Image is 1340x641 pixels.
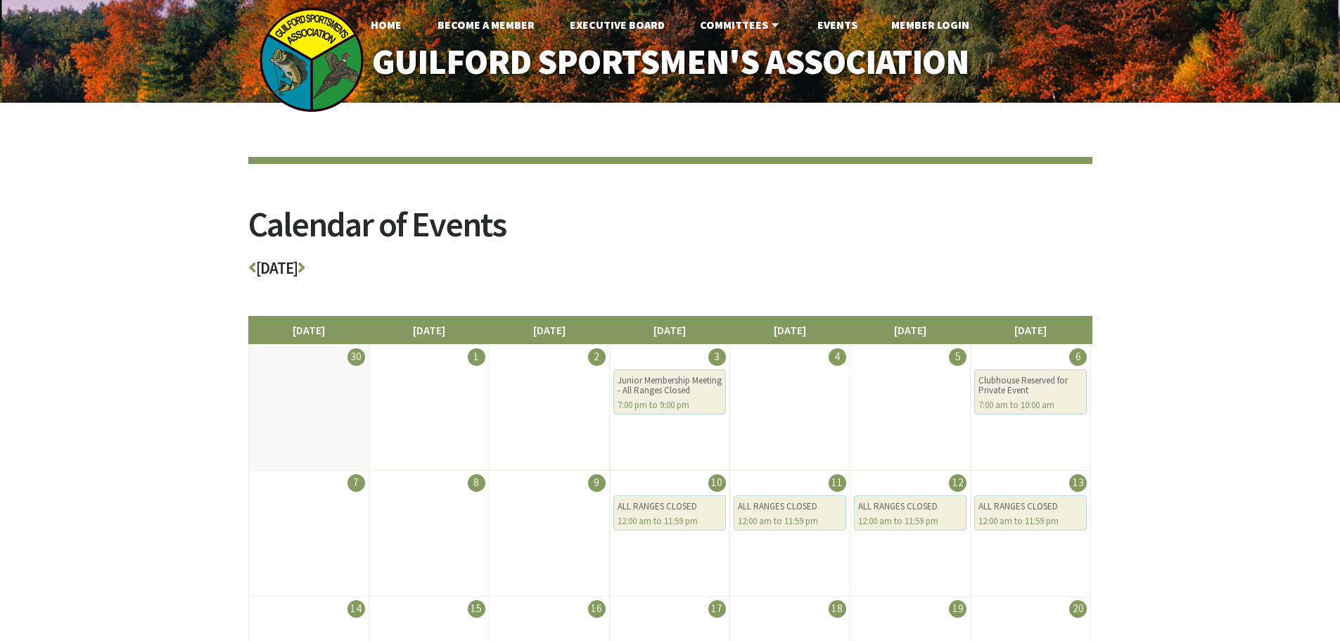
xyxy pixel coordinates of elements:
[806,11,869,39] a: Events
[829,348,846,366] div: 4
[738,502,842,512] div: ALL RANGES CLOSED
[369,316,490,344] li: [DATE]
[347,474,365,492] div: 7
[978,502,1083,512] div: ALL RANGES CLOSED
[708,474,726,492] div: 10
[708,348,726,366] div: 3
[978,400,1083,410] div: 7:00 am to 10:00 am
[858,502,962,512] div: ALL RANGES CLOSED
[588,474,606,492] div: 9
[618,516,722,526] div: 12:00 am to 11:59 pm
[1069,600,1087,618] div: 20
[347,348,365,366] div: 30
[738,516,842,526] div: 12:00 am to 11:59 pm
[978,376,1083,395] div: Clubhouse Reserved for Private Event
[829,600,846,618] div: 18
[978,516,1083,526] div: 12:00 am to 11:59 pm
[609,316,730,344] li: [DATE]
[880,11,981,39] a: Member Login
[588,348,606,366] div: 2
[559,11,676,39] a: Executive Board
[359,11,413,39] a: Home
[489,316,610,344] li: [DATE]
[426,11,546,39] a: Become A Member
[618,502,722,512] div: ALL RANGES CLOSED
[248,260,1092,284] h3: [DATE]
[850,316,971,344] li: [DATE]
[970,316,1091,344] li: [DATE]
[729,316,850,344] li: [DATE]
[468,474,485,492] div: 8
[588,600,606,618] div: 16
[259,7,364,113] img: logo_sm.png
[708,600,726,618] div: 17
[248,207,1092,260] h2: Calendar of Events
[618,376,722,395] div: Junior Membership Meeting - All Ranges Closed
[468,348,485,366] div: 1
[342,32,998,92] a: Guilford Sportsmen's Association
[468,600,485,618] div: 15
[858,516,962,526] div: 12:00 am to 11:59 pm
[248,316,369,344] li: [DATE]
[1069,348,1087,366] div: 6
[949,600,966,618] div: 19
[949,348,966,366] div: 5
[618,400,722,410] div: 7:00 pm to 9:00 pm
[1069,474,1087,492] div: 13
[347,600,365,618] div: 14
[949,474,966,492] div: 12
[829,474,846,492] div: 11
[689,11,793,39] a: Committees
